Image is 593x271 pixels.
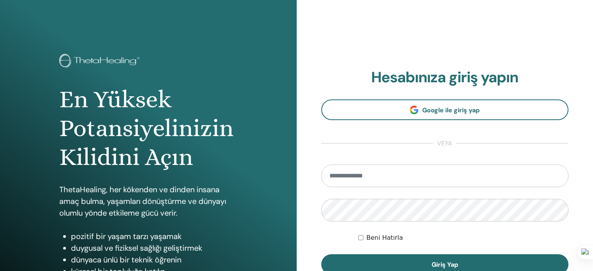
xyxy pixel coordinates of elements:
li: duygusal ve fiziksel sağlığı geliştirmek [71,242,237,254]
h2: Hesabınıza giriş yapın [321,69,569,87]
p: ThetaHealing, her kökenden ve dinden insana amaç bulma, yaşamları dönüştürme ve dünyayı olumlu yö... [59,184,237,219]
li: dünyaca ünlü bir teknik öğrenin [71,254,237,266]
h1: En Yüksek Potansiyelinizin Kilidini Açın [59,85,237,172]
span: Google ile giriş yap [422,106,480,114]
label: Beni Hatırla [366,233,403,243]
li: pozitif bir yaşam tarzı yaşamak [71,230,237,242]
a: Google ile giriş yap [321,99,569,120]
span: veya [433,139,456,148]
span: Giriş Yap [432,260,458,269]
div: Keep me authenticated indefinitely or until I manually logout [358,233,568,243]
